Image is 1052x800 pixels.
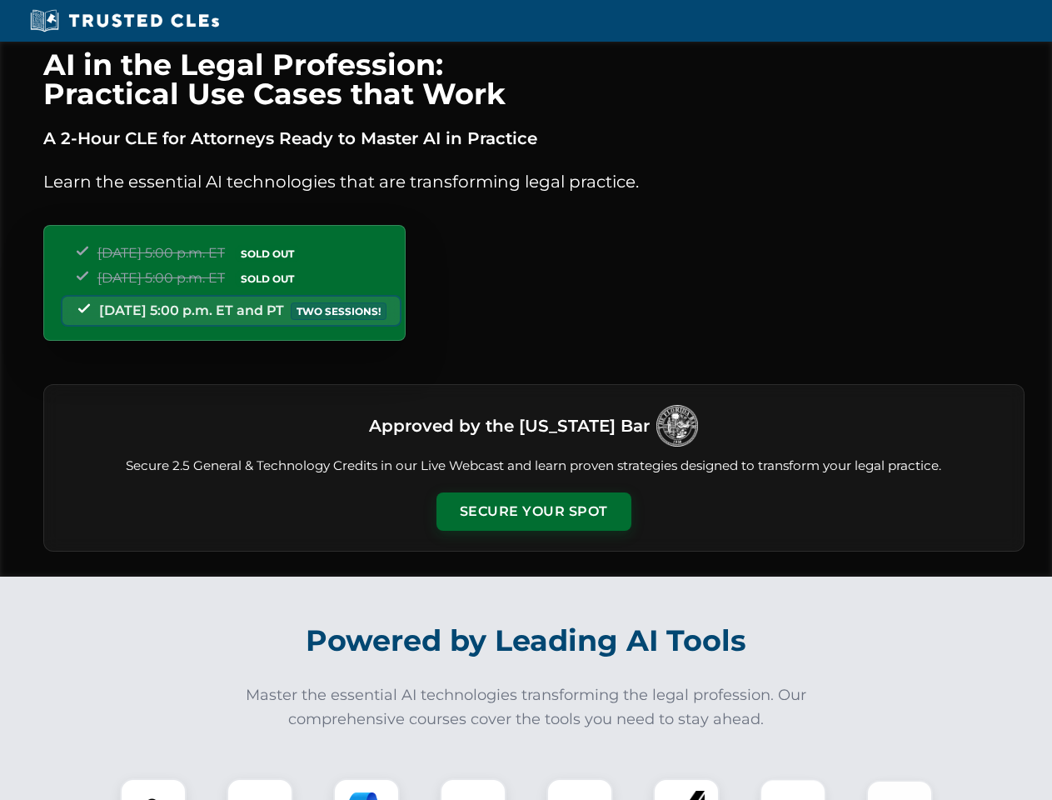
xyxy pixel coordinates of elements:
span: [DATE] 5:00 p.m. ET [97,245,225,261]
img: Trusted CLEs [25,8,224,33]
p: Secure 2.5 General & Technology Credits in our Live Webcast and learn proven strategies designed ... [64,457,1004,476]
p: Master the essential AI technologies transforming the legal profession. Our comprehensive courses... [235,683,818,732]
span: SOLD OUT [235,245,300,262]
span: SOLD OUT [235,270,300,287]
button: Secure Your Spot [436,492,631,531]
h2: Powered by Leading AI Tools [65,612,988,670]
img: Logo [656,405,698,447]
span: [DATE] 5:00 p.m. ET [97,270,225,286]
h3: Approved by the [US_STATE] Bar [369,411,650,441]
p: A 2-Hour CLE for Attorneys Ready to Master AI in Practice [43,125,1025,152]
p: Learn the essential AI technologies that are transforming legal practice. [43,168,1025,195]
h1: AI in the Legal Profession: Practical Use Cases that Work [43,50,1025,108]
